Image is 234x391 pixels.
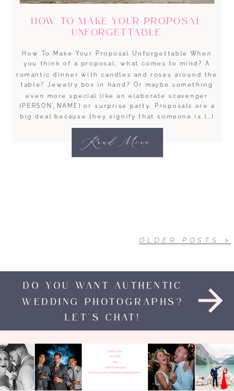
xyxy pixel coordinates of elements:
[31,17,203,38] a: How To Make Your Proposal Unforgettable
[72,128,163,157] a: How To Make Your Proposal Unforgettable
[82,349,149,386] h3: follow along on instagram @AlyssaLynnePhotography_
[77,132,157,153] a: read more
[139,236,232,244] a: Older Posts >
[14,48,219,122] p: How To Make Your Proposal Unforgettable When you think of a proposal, what comes to mind? A roman...
[5,279,200,326] a: Do you want Authentic wedding photographs? Let's chat!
